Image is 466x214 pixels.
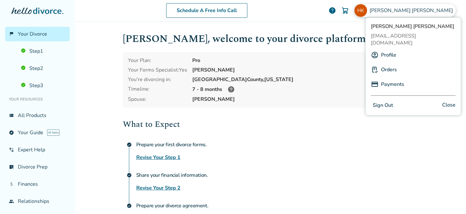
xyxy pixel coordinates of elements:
[192,66,413,73] div: [PERSON_NAME]
[5,108,70,123] a: view_listAll Products
[136,154,180,161] a: Revise Your Step 1
[5,177,70,191] a: attach_moneyFinances
[9,147,14,152] span: phone_in_talk
[5,125,70,140] a: exploreYour GuideAI beta
[434,183,466,214] iframe: Chat Widget
[371,23,455,30] span: [PERSON_NAME] [PERSON_NAME]
[166,3,247,18] a: Schedule A Free Info Call
[136,169,418,182] h4: Share your financial information.
[123,118,418,131] h2: What to Expect
[9,199,14,204] span: group
[5,194,70,209] a: groupRelationships
[9,31,14,37] span: flag_2
[192,57,413,64] div: Pro
[381,64,397,76] a: Orders
[371,101,395,110] button: Sign Out
[9,130,14,135] span: explore
[370,7,455,14] span: [PERSON_NAME] [PERSON_NAME]
[381,78,404,90] a: Payments
[136,199,418,212] h4: Prepare your divorce agreement.
[18,31,47,38] span: Your Divorce
[128,86,187,93] div: Timeline:
[128,66,187,73] div: Your Forms Specialist: Yes
[381,49,396,61] a: Profile
[9,164,14,169] span: list_alt_check
[9,113,14,118] span: view_list
[17,61,70,76] a: Step2
[371,51,378,59] img: A
[442,101,455,110] span: Close
[371,32,455,46] span: [EMAIL_ADDRESS][DOMAIN_NAME]
[354,4,367,17] img: hv23@outlook.com
[371,66,378,73] img: P
[128,96,187,103] span: Spouse:
[5,160,70,174] a: list_alt_checkDivorce Prep
[136,184,180,192] a: Revise Your Step 2
[127,173,132,178] span: check_circle
[17,78,70,93] a: Step3
[47,129,60,136] span: AI beta
[128,76,187,83] div: You're divorcing in:
[136,138,418,151] h4: Prepare your first divorce forms.
[128,57,187,64] div: Your Plan:
[5,93,70,106] li: Your Resources
[192,86,413,93] div: 7 - 8 months
[5,142,70,157] a: phone_in_talkExpert Help
[192,96,413,103] span: [PERSON_NAME]
[9,182,14,187] span: attach_money
[192,76,413,83] div: [GEOGRAPHIC_DATA] County, [US_STATE]
[127,142,132,147] span: check_circle
[127,203,132,208] span: check_circle
[123,31,418,47] h1: [PERSON_NAME] , welcome to your divorce platform.
[328,7,336,14] a: help
[371,80,378,88] img: P
[17,44,70,59] a: Step1
[341,7,349,14] img: Cart
[5,27,70,41] a: flag_2Your Divorce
